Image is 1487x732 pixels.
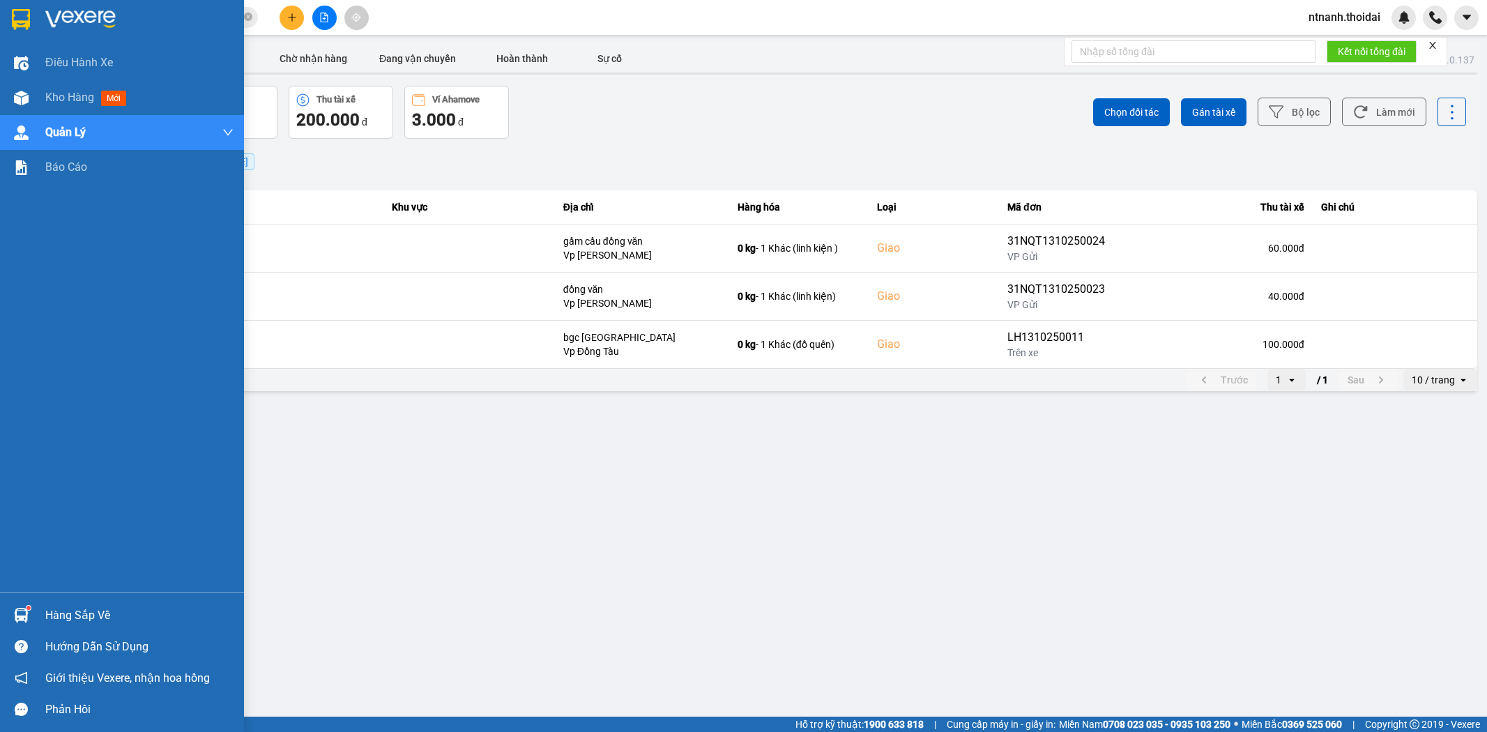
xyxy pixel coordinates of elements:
[26,606,31,610] sup: 1
[869,190,999,224] th: Loại
[563,248,721,262] div: Vp [PERSON_NAME]
[563,344,721,358] div: Vp Đồng Tàu
[999,190,1113,224] th: Mã đơn
[1122,289,1304,303] div: 40.000 đ
[1352,717,1355,732] span: |
[738,291,756,302] span: 0 kg
[412,109,501,131] div: đ
[738,289,860,303] div: - 1 Khác (linh kiện)
[1317,372,1328,388] span: / 1
[1187,369,1256,390] button: previous page. current page 1 / 1
[1104,105,1159,119] span: Chọn đối tác
[1342,98,1426,126] button: Làm mới
[280,6,304,30] button: plus
[1313,190,1477,224] th: Ghi chú
[563,234,721,248] div: gầm cầu đồng văn
[1458,374,1469,386] svg: open
[864,719,924,730] strong: 1900 633 818
[1007,281,1105,298] div: 31NQT1310250023
[319,13,329,22] span: file-add
[432,95,480,105] div: Ví Ahamove
[1286,374,1297,386] svg: open
[244,13,252,21] span: close-circle
[1258,98,1331,126] button: Bộ lọc
[15,671,28,685] span: notification
[261,45,365,73] button: Chờ nhận hàng
[14,56,29,70] img: warehouse-icon
[934,717,936,732] span: |
[45,158,87,176] span: Báo cáo
[351,13,361,22] span: aim
[1456,373,1458,387] input: Selected 10 / trang.
[404,86,509,139] button: Ví Ahamove3.000 đ
[1429,11,1442,24] img: phone-icon
[1059,717,1230,732] span: Miền Nam
[344,6,369,30] button: aim
[222,127,234,138] span: down
[795,717,924,732] span: Hỗ trợ kỹ thuật:
[45,636,234,657] div: Hướng dẫn sử dụng
[1007,346,1105,360] div: Trên xe
[1282,719,1342,730] strong: 0369 525 060
[12,9,30,30] img: logo-vxr
[15,640,28,653] span: question-circle
[738,337,860,351] div: - 1 Khác (đồ quên)
[14,91,29,105] img: warehouse-icon
[1181,98,1246,126] button: Gán tài xế
[1122,199,1304,215] div: Thu tài xế
[287,13,297,22] span: plus
[1072,40,1316,63] input: Nhập số tổng đài
[45,669,210,687] span: Giới thiệu Vexere, nhận hoa hồng
[1410,719,1419,729] span: copyright
[563,296,721,310] div: Vp [PERSON_NAME]
[574,45,644,73] button: Sự cố
[877,336,991,353] div: Giao
[45,91,94,104] span: Kho hàng
[877,288,991,305] div: Giao
[296,109,386,131] div: đ
[365,45,470,73] button: Đang vận chuyển
[1122,241,1304,255] div: 60.000 đ
[1007,329,1105,346] div: LH1310250011
[45,123,86,141] span: Quản Lý
[1192,105,1235,119] span: Gán tài xế
[563,330,721,344] div: bgc [GEOGRAPHIC_DATA]
[1454,6,1479,30] button: caret-down
[14,608,29,623] img: warehouse-icon
[1093,98,1170,126] button: Chọn đối tác
[45,699,234,720] div: Phản hồi
[1242,717,1342,732] span: Miền Bắc
[383,190,555,224] th: Khu vực
[738,339,756,350] span: 0 kg
[563,282,721,296] div: đồng văn
[312,6,337,30] button: file-add
[244,11,252,24] span: close-circle
[317,95,356,105] div: Thu tài xế
[45,54,113,71] span: Điều hành xe
[15,703,28,716] span: message
[1297,8,1391,26] span: ntnanh.thoidai
[738,241,860,255] div: - 1 Khác (linh kiện )
[1007,298,1105,312] div: VP Gửi
[1103,719,1230,730] strong: 0708 023 035 - 0935 103 250
[45,605,234,626] div: Hàng sắp về
[1007,250,1105,264] div: VP Gửi
[877,240,991,257] div: Giao
[1338,44,1405,59] span: Kết nối tổng đài
[1122,337,1304,351] div: 100.000 đ
[296,110,360,130] span: 200.000
[1398,11,1410,24] img: icon-new-feature
[1461,11,1473,24] span: caret-down
[947,717,1055,732] span: Cung cấp máy in - giấy in:
[101,91,126,106] span: mới
[1412,373,1455,387] div: 10 / trang
[1428,40,1438,50] span: close
[412,110,456,130] span: 3.000
[289,86,393,139] button: Thu tài xế200.000 đ
[1276,373,1281,387] div: 1
[729,190,869,224] th: Hàng hóa
[555,190,729,224] th: Địa chỉ
[1327,40,1417,63] button: Kết nối tổng đài
[470,45,574,73] button: Hoàn thành
[1339,369,1398,390] button: next page. current page 1 / 1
